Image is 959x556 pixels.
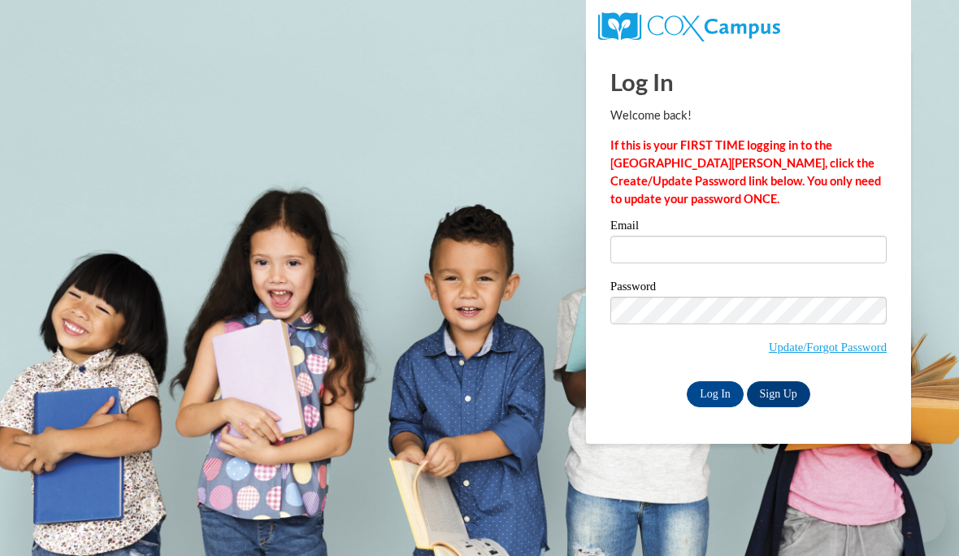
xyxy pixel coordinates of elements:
a: Update/Forgot Password [769,341,887,354]
input: Log In [687,381,744,407]
label: Email [610,219,887,236]
a: Sign Up [747,381,810,407]
iframe: Button to launch messaging window [894,491,946,543]
img: COX Campus [598,12,780,41]
strong: If this is your FIRST TIME logging in to the [GEOGRAPHIC_DATA][PERSON_NAME], click the Create/Upd... [610,138,881,206]
label: Password [610,280,887,297]
h1: Log In [610,65,887,98]
p: Welcome back! [610,106,887,124]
